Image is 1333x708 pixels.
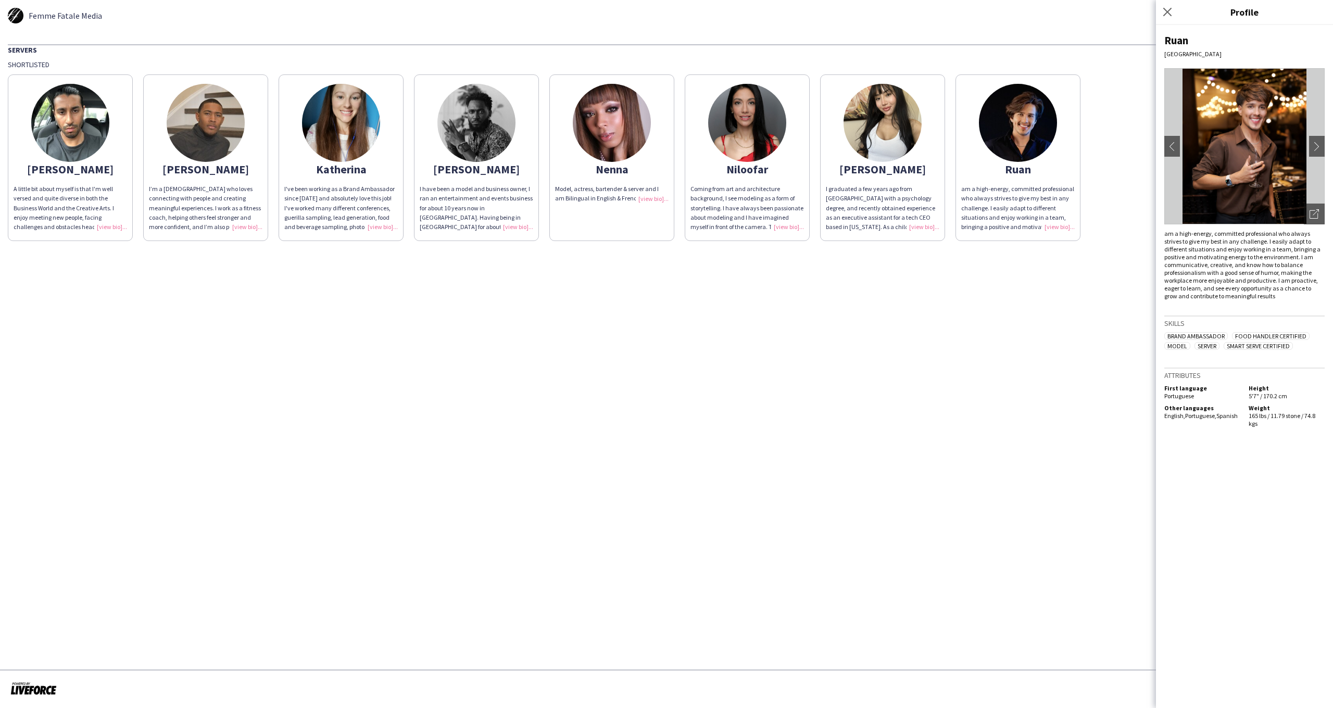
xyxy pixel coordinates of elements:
h3: Skills [1164,319,1325,328]
div: Model, actress, bartender & server and I am Bilingual in English & French! [555,184,669,203]
img: thumb-671868e88b9ab.jpeg [979,84,1057,162]
div: A little bit about myself is that I'm well versed and quite diverse in both the Business World an... [14,184,127,232]
div: [PERSON_NAME] [420,165,533,174]
div: Ruan [1164,33,1325,47]
span: 165 lbs / 11.79 stone / 74.8 kgs [1249,412,1315,427]
span: Spanish [1216,412,1238,420]
div: I’m a [DEMOGRAPHIC_DATA] who loves connecting with people and creating meaningful experiences. I ... [149,184,262,232]
img: thumb-5d261e8036265.jpg [8,8,23,23]
img: Crew avatar or photo [1164,68,1325,224]
h5: Height [1249,384,1325,392]
span: Food Handler Certified [1232,332,1310,340]
div: I have been a model and business owner, I ran an entertainment and events business for about 10 y... [420,184,533,232]
img: thumb-4ef09eab-5109-47b9-bb7f-77f7103c1f44.jpg [844,84,922,162]
span: Model [1164,342,1190,350]
h5: Weight [1249,404,1325,412]
div: I've been working as a Brand Ambassador since [DATE] and absolutely love this job! I've worked ma... [284,184,398,232]
div: [PERSON_NAME] [826,165,939,174]
div: Niloofar [690,165,804,174]
div: Ruan [961,165,1075,174]
div: Servers [8,44,1325,55]
div: Katherina [284,165,398,174]
div: Shortlisted [8,60,1325,69]
div: Coming from art and architecture background, I see modeling as a form of storytelling. I have alw... [690,184,804,232]
img: Powered by Liveforce [10,681,57,696]
div: [GEOGRAPHIC_DATA] [1164,50,1325,58]
div: am a high-energy, committed professional who always strives to give my best in any challenge. I e... [1164,230,1325,300]
span: Portuguese [1164,392,1194,400]
h3: Attributes [1164,371,1325,380]
img: thumb-5de695aece78e.jpg [573,84,651,162]
span: Portuguese , [1185,412,1216,420]
h3: Profile [1156,5,1333,19]
img: thumb-a1540bf5-962d-43fd-a10b-07bc23b5d88f.jpg [437,84,515,162]
span: English , [1164,412,1185,420]
div: Nenna [555,165,669,174]
h5: First language [1164,384,1240,392]
div: [PERSON_NAME] [149,165,262,174]
h5: Other languages [1164,404,1240,412]
span: Smart Serve Certified [1224,342,1293,350]
img: thumb-3d9f1864-81d0-4815-97a5-fdd89b882f86.jpg [302,84,380,162]
span: Brand Ambassador [1164,332,1228,340]
img: thumb-677d7a4e19c05.jpg [167,84,245,162]
span: Femme Fatale Media [29,11,102,20]
div: am a high-energy, committed professional who always strives to give my best in any challenge. I e... [961,184,1075,232]
img: thumb-baa8e1f0-90a7-478d-a04a-8b729401d65a.jpg [708,84,786,162]
div: Open photos pop-in [1304,204,1325,224]
div: [PERSON_NAME] [14,165,127,174]
span: Server [1194,342,1219,350]
img: thumb-668861e536e40.jpg [31,84,109,162]
div: I graduated a few years ago from [GEOGRAPHIC_DATA] with a psychology degree, and recently obtaine... [826,184,939,232]
span: 5'7" / 170.2 cm [1249,392,1287,400]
